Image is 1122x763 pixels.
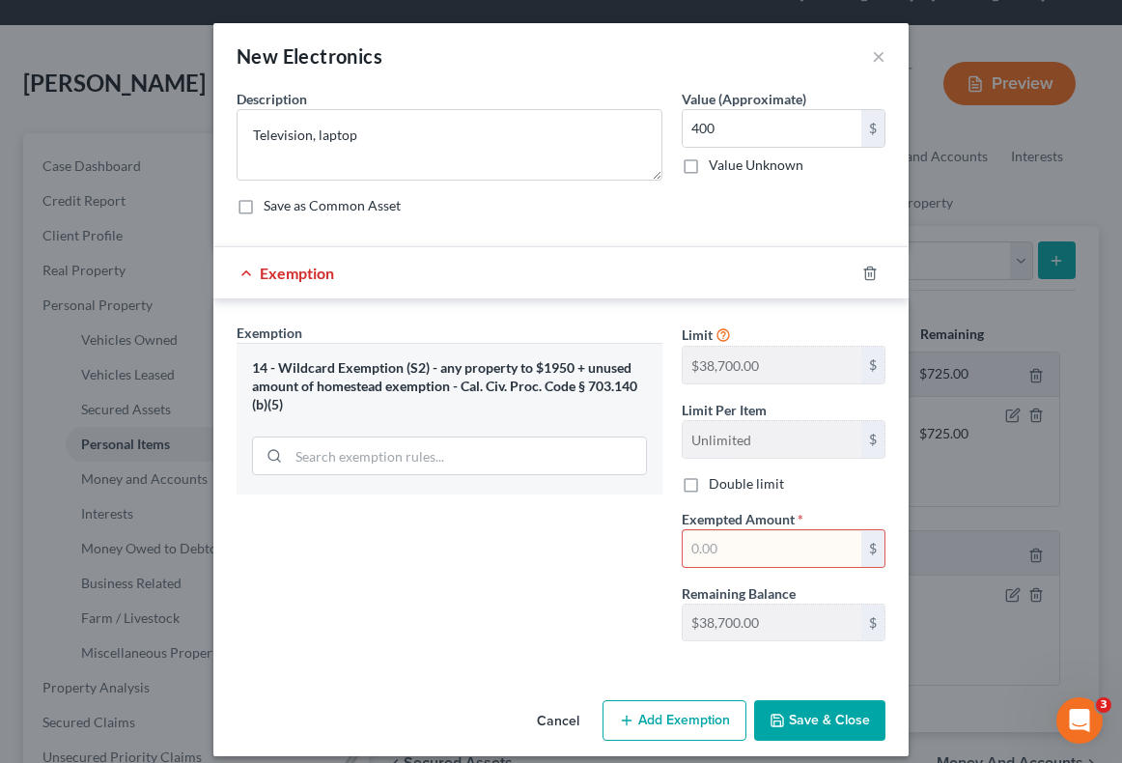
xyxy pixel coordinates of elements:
[237,42,382,70] div: New Electronics
[1096,697,1111,713] span: 3
[682,511,795,527] span: Exempted Amount
[264,196,401,215] label: Save as Common Asset
[683,530,861,567] input: 0.00
[682,326,713,343] span: Limit
[682,400,767,420] label: Limit Per Item
[682,89,806,109] label: Value (Approximate)
[861,530,884,567] div: $
[252,359,647,413] div: 14 - Wildcard Exemption (S2) - any property to $1950 + unused amount of homestead exemption - Cal...
[683,605,861,641] input: --
[237,325,302,341] span: Exemption
[861,347,884,383] div: $
[861,110,884,147] div: $
[683,421,861,458] input: --
[260,264,334,282] span: Exemption
[861,605,884,641] div: $
[872,44,885,68] button: ×
[709,155,803,175] label: Value Unknown
[521,702,595,741] button: Cancel
[289,438,646,474] input: Search exemption rules...
[237,91,307,107] span: Description
[1056,697,1103,744] iframe: Intercom live chat
[709,474,784,494] label: Double limit
[682,583,796,604] label: Remaining Balance
[683,347,861,383] input: --
[861,421,884,458] div: $
[683,110,861,147] input: 0.00
[603,700,746,741] button: Add Exemption
[754,700,885,741] button: Save & Close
